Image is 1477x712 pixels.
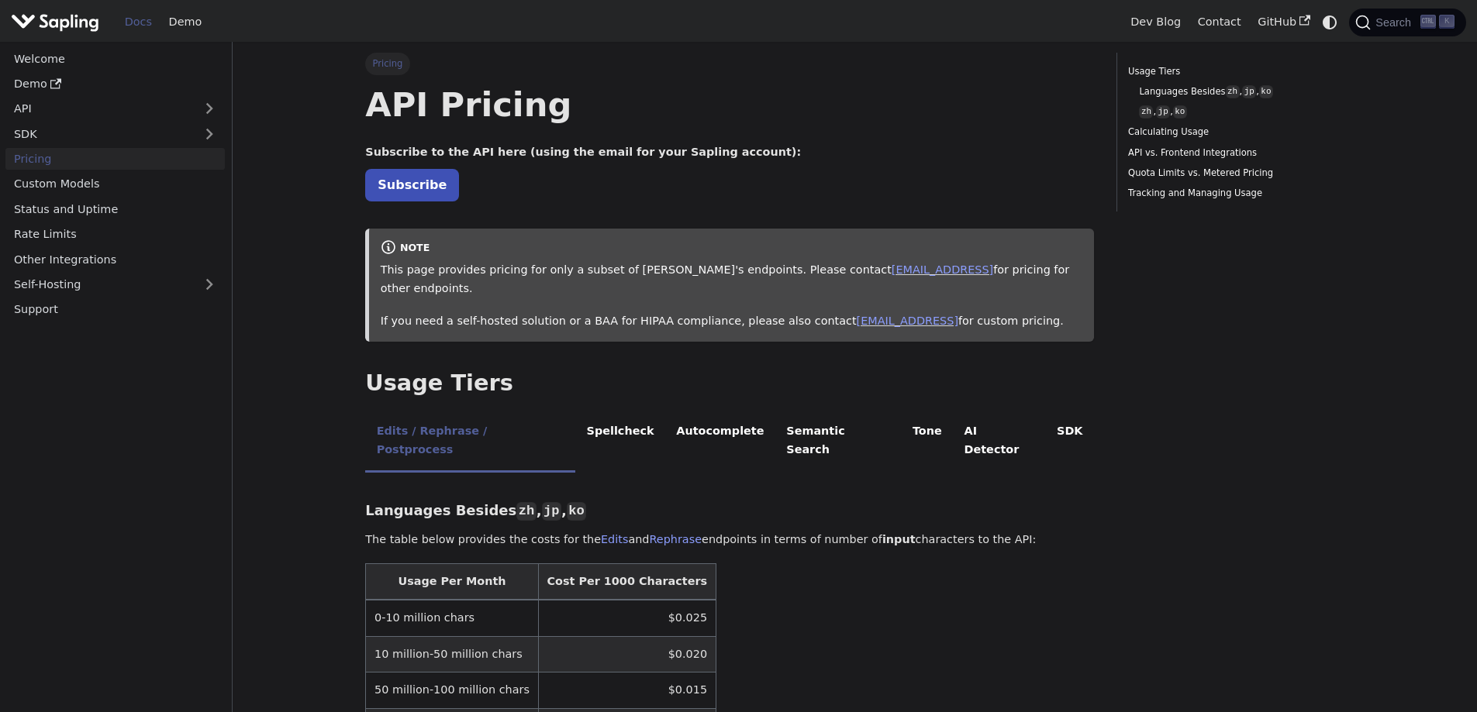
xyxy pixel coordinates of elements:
[665,411,775,473] li: Autocomplete
[5,223,225,246] a: Rate Limits
[1122,10,1189,34] a: Dev Blog
[1349,9,1465,36] button: Search (Ctrl+K)
[365,531,1094,549] p: The table below provides the costs for the and endpoints in terms of number of characters to the ...
[365,411,575,473] li: Edits / Rephrase / Postprocess
[575,411,665,473] li: Spellcheck
[160,10,210,34] a: Demo
[365,53,1094,74] nav: Breadcrumbs
[11,11,99,33] img: Sapling.ai
[1128,186,1338,201] a: Tracking and Managing Usage
[567,502,586,521] code: ko
[775,411,902,473] li: Semantic Search
[5,198,225,220] a: Status and Uptime
[516,502,536,521] code: zh
[5,47,225,70] a: Welcome
[1319,11,1341,33] button: Switch between dark and light mode (currently system mode)
[365,84,1094,126] h1: API Pricing
[381,312,1083,331] p: If you need a self-hosted solution or a BAA for HIPAA compliance, please also contact for custom ...
[1439,15,1455,29] kbd: K
[538,636,716,672] td: $0.020
[366,636,538,672] td: 10 million-50 million chars
[542,502,561,521] code: jp
[381,239,1083,258] div: note
[1259,85,1273,98] code: ko
[194,98,225,120] button: Expand sidebar category 'API'
[1156,105,1170,119] code: jp
[1139,84,1333,99] a: Languages Besideszh,jp,ko
[5,248,225,270] a: Other Integrations
[1371,16,1420,29] span: Search
[1139,105,1153,119] code: zh
[366,600,538,636] td: 0-10 million chars
[116,10,160,34] a: Docs
[1139,105,1333,119] a: zh,jp,ko
[1189,10,1250,34] a: Contact
[5,73,225,95] a: Demo
[381,261,1083,298] p: This page provides pricing for only a subset of [PERSON_NAME]'s endpoints. Please contact for pri...
[1226,85,1240,98] code: zh
[538,564,716,600] th: Cost Per 1000 Characters
[5,98,194,120] a: API
[5,173,225,195] a: Custom Models
[1242,85,1256,98] code: jp
[365,53,409,74] span: Pricing
[5,298,225,321] a: Support
[1173,105,1187,119] code: ko
[1128,146,1338,160] a: API vs. Frontend Integrations
[5,148,225,170] a: Pricing
[365,146,801,158] strong: Subscribe to the API here (using the email for your Sapling account):
[366,564,538,600] th: Usage Per Month
[1249,10,1318,34] a: GitHub
[649,533,702,545] a: Rephrase
[857,315,958,327] a: [EMAIL_ADDRESS]
[892,263,993,276] a: [EMAIL_ADDRESS]
[366,672,538,708] td: 50 million-100 million chars
[194,122,225,145] button: Expand sidebar category 'SDK'
[11,11,105,33] a: Sapling.ai
[365,169,459,201] a: Subscribe
[538,672,716,708] td: $0.015
[601,533,628,545] a: Edits
[953,411,1046,473] li: AI Detector
[882,533,916,545] strong: input
[1046,411,1094,473] li: SDK
[365,370,1094,397] h2: Usage Tiers
[1128,125,1338,139] a: Calculating Usage
[538,600,716,636] td: $0.025
[5,122,194,145] a: SDK
[365,502,1094,520] h3: Languages Besides , ,
[1128,64,1338,79] a: Usage Tiers
[5,273,225,296] a: Self-Hosting
[902,411,954,473] li: Tone
[1128,166,1338,181] a: Quota Limits vs. Metered Pricing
